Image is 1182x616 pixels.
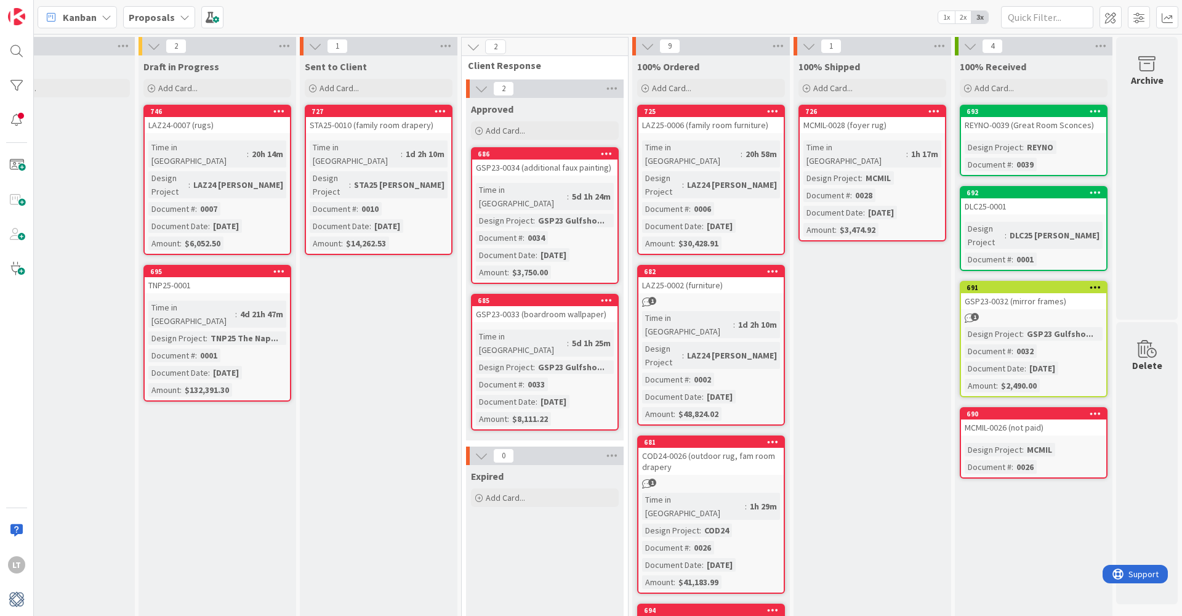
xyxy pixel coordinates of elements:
span: : [702,219,704,233]
div: Amount [148,237,180,250]
div: 0001 [1013,253,1037,266]
div: 692 [967,188,1106,197]
span: : [835,223,837,237]
div: STA25-0010 (family room drapery) [306,117,451,133]
span: : [682,349,684,362]
div: LAZ24-0007 (rugs) [145,117,290,133]
div: Document Date [476,248,536,262]
div: Amount [476,265,507,279]
div: Time in [GEOGRAPHIC_DATA] [476,183,567,210]
div: GSP23 Gulfsho... [535,360,608,374]
div: GSP23-0034 (additional faux painting) [472,160,617,176]
span: : [673,237,675,250]
div: [DATE] [537,248,569,262]
div: REYNO [1024,140,1056,154]
span: : [208,219,210,233]
div: Document # [148,349,195,362]
span: 2 [485,39,506,54]
span: : [536,395,537,408]
div: Document Date [642,390,702,403]
span: 1x [938,11,955,23]
div: MCMIL [1024,443,1055,456]
div: $14,262.53 [343,237,389,250]
div: COD24 [701,524,732,537]
div: Design Project [310,171,349,198]
div: 692DLC25-0001 [961,187,1106,214]
div: 690MCMIL-0026 (not paid) [961,408,1106,436]
span: : [507,265,509,279]
div: 1d 2h 10m [735,318,780,331]
div: Time in [GEOGRAPHIC_DATA] [642,311,733,338]
div: $48,824.02 [675,407,722,421]
div: 746 [145,106,290,117]
div: 726MCMIL-0028 (foyer rug) [800,106,945,133]
div: $132,391.30 [182,383,232,397]
span: : [349,178,351,192]
span: : [523,231,525,245]
div: Design Project [965,443,1022,456]
span: Client Response [468,59,613,71]
div: COD24-0026 (outdoor rug, fam room drapery [638,448,784,475]
div: 746 [150,107,290,116]
span: Approved [471,103,513,115]
div: LAZ24 [PERSON_NAME] [190,178,286,192]
div: Design Project [642,342,682,369]
div: 5d 1h 25m [569,336,614,350]
div: [DATE] [371,219,403,233]
div: Amount [642,575,673,589]
div: [DATE] [537,395,569,408]
div: LT [8,556,25,573]
div: $41,183.99 [675,575,722,589]
span: Support [26,2,56,17]
div: 686 [472,148,617,160]
span: : [745,500,747,513]
span: 1 [971,313,979,321]
div: 682 [638,266,784,277]
span: : [702,390,704,403]
span: Draft in Progress [143,60,219,73]
div: [DATE] [210,366,242,379]
div: $3,750.00 [509,265,551,279]
span: 2x [955,11,971,23]
div: Time in [GEOGRAPHIC_DATA] [803,140,906,168]
div: MCMIL-0028 (foyer rug) [800,117,945,133]
span: 1 [821,39,842,54]
span: 100% Shipped [798,60,860,73]
div: 690 [967,410,1106,418]
span: : [1022,443,1024,456]
span: : [235,307,237,321]
div: Document # [642,541,689,554]
div: Document # [476,378,523,391]
div: 746LAZ24-0007 (rugs) [145,106,290,133]
div: Time in [GEOGRAPHIC_DATA] [310,140,401,168]
div: 682LAZ25-0002 (furniture) [638,266,784,293]
div: 0026 [691,541,714,554]
span: Add Card... [652,83,691,94]
div: 695 [145,266,290,277]
span: Kanban [63,10,97,25]
div: 0010 [358,202,382,216]
div: TNP25 The Nap... [207,331,281,345]
span: : [195,349,197,362]
div: 0033 [525,378,548,391]
div: 725 [644,107,784,116]
span: : [1011,253,1013,266]
span: : [180,237,182,250]
div: DLC25-0001 [961,198,1106,214]
span: 1 [648,479,656,487]
div: 0034 [525,231,548,245]
span: : [533,360,535,374]
div: 694 [638,605,784,616]
div: Time in [GEOGRAPHIC_DATA] [642,493,745,520]
div: Design Project [965,140,1022,154]
img: Visit kanbanzone.com [8,8,25,25]
div: Document Date [148,366,208,379]
div: [DATE] [210,219,242,233]
div: Design Project [148,331,206,345]
div: Document # [476,231,523,245]
span: 100% Received [960,60,1026,73]
span: 100% Ordered [637,60,699,73]
div: $8,111.22 [509,412,551,426]
div: [DATE] [1026,362,1058,375]
div: Amount [310,237,341,250]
